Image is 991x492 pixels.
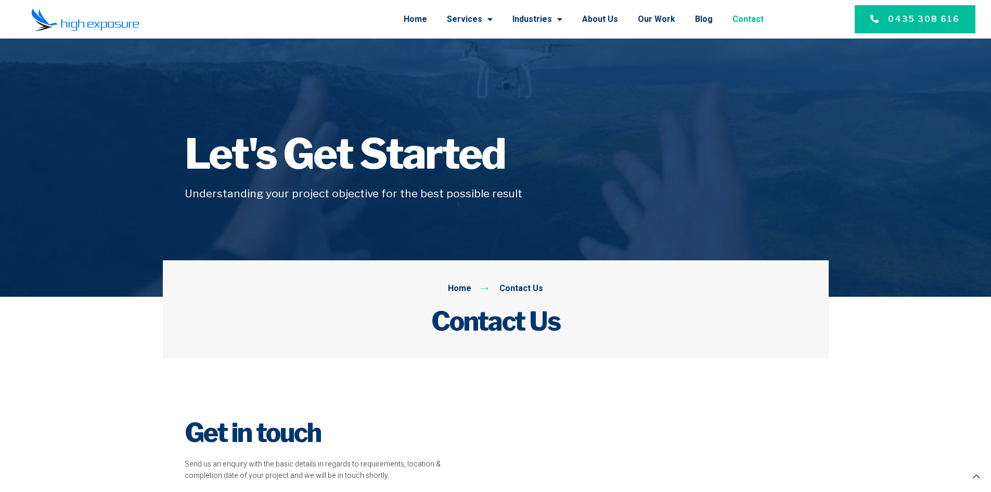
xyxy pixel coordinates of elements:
a: Our Work [638,6,675,33]
span: 0435 308 616 [888,13,960,26]
nav: Menu [169,6,764,33]
a: 0435 308 616 [855,5,975,33]
a: Home [404,6,427,33]
p: Send us an enquiry with the basic details in regards to requirements, location & completion date ... [185,459,474,482]
img: Final-Logo copy [31,8,139,31]
span: Home [448,282,471,296]
span: Contact Us [497,282,543,296]
h2: Contact Us [185,306,807,337]
h5: Understanding your project objective for the best possible result [185,185,807,202]
a: Industries [512,6,562,33]
a: Contact [732,6,764,33]
a: Services [447,6,493,33]
h2: Get in touch [185,417,474,448]
a: Blog [695,6,713,33]
a: About Us [582,6,618,33]
h1: Let's Get Started [185,133,807,175]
